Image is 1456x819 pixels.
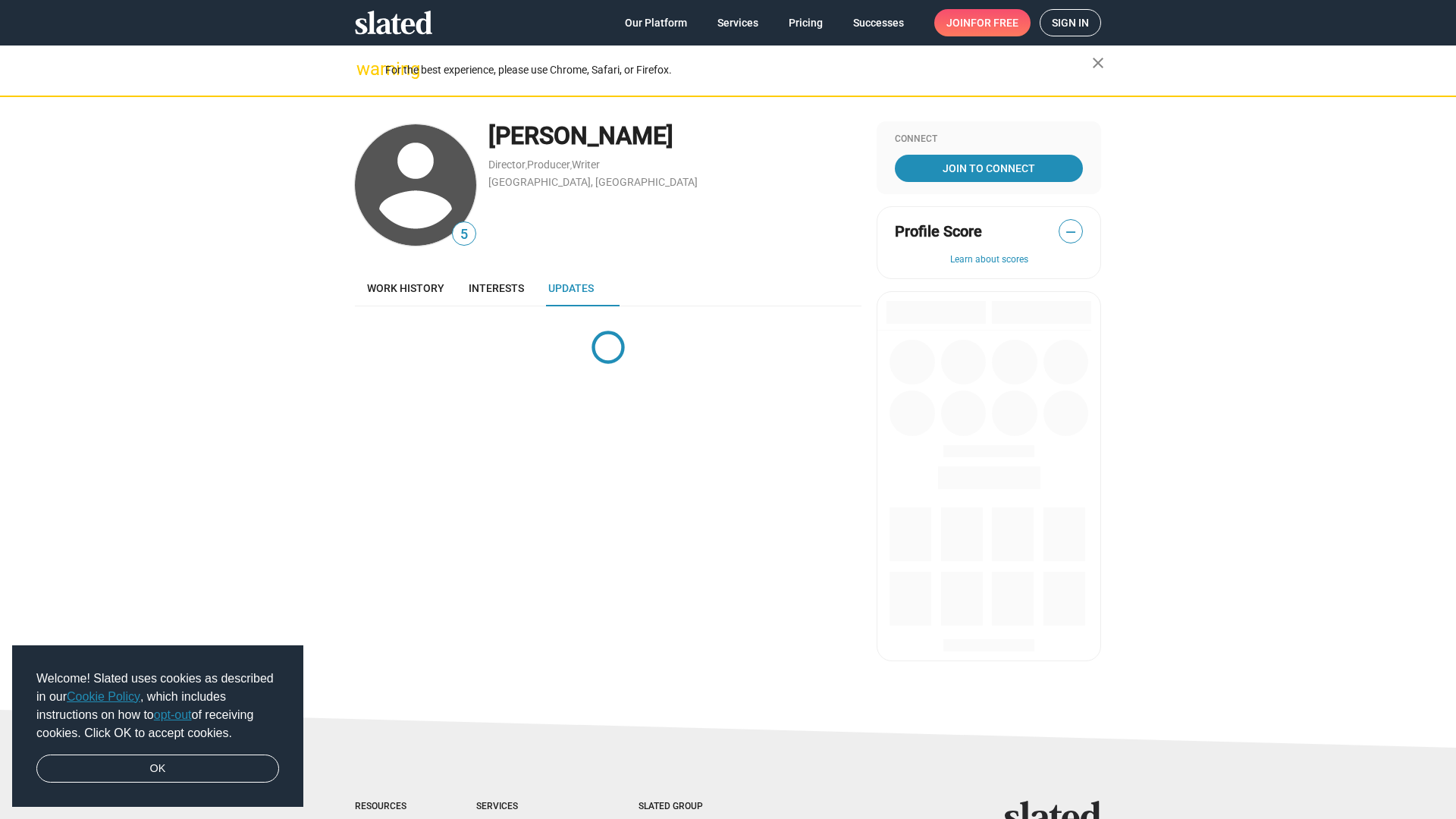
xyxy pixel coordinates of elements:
a: Our Platform [613,9,699,36]
div: For the best experience, please use Chrome, Safari, or Firefox. [385,60,1092,80]
a: Director [488,158,526,171]
div: cookieconsent [12,645,303,808]
a: [GEOGRAPHIC_DATA], [GEOGRAPHIC_DATA] [488,176,698,188]
mat-icon: warning [356,60,375,78]
a: dismiss cookie message [36,755,279,783]
span: Join To Connect [898,155,1080,182]
mat-icon: close [1089,54,1107,72]
span: Updates [548,282,594,294]
a: Writer [572,158,600,171]
span: , [526,162,527,170]
button: Learn about scores [895,254,1083,266]
span: Profile Score [895,221,982,242]
div: Services [476,801,578,813]
a: Pricing [777,9,835,36]
span: Welcome! Slated uses cookies as described in our , which includes instructions on how to of recei... [36,670,279,742]
div: Resources [355,801,416,813]
span: Services [717,9,758,36]
span: Our Platform [625,9,687,36]
a: Cookie Policy [67,690,140,703]
a: Sign in [1040,9,1101,36]
a: Work history [355,270,457,306]
span: for free [971,9,1018,36]
span: Interests [469,282,524,294]
span: Work history [367,282,444,294]
span: Join [946,9,1018,36]
a: Interests [457,270,536,306]
a: Joinfor free [934,9,1031,36]
a: Services [705,9,770,36]
a: Successes [841,9,916,36]
span: , [570,162,572,170]
a: Updates [536,270,606,306]
a: opt-out [154,708,192,721]
a: Producer [527,158,570,171]
span: Sign in [1052,10,1089,36]
span: Successes [853,9,904,36]
div: Slated Group [639,801,742,813]
a: Join To Connect [895,155,1083,182]
span: Pricing [789,9,823,36]
div: [PERSON_NAME] [488,120,861,152]
span: 5 [453,224,475,245]
div: Connect [895,133,1083,146]
span: — [1059,222,1082,242]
